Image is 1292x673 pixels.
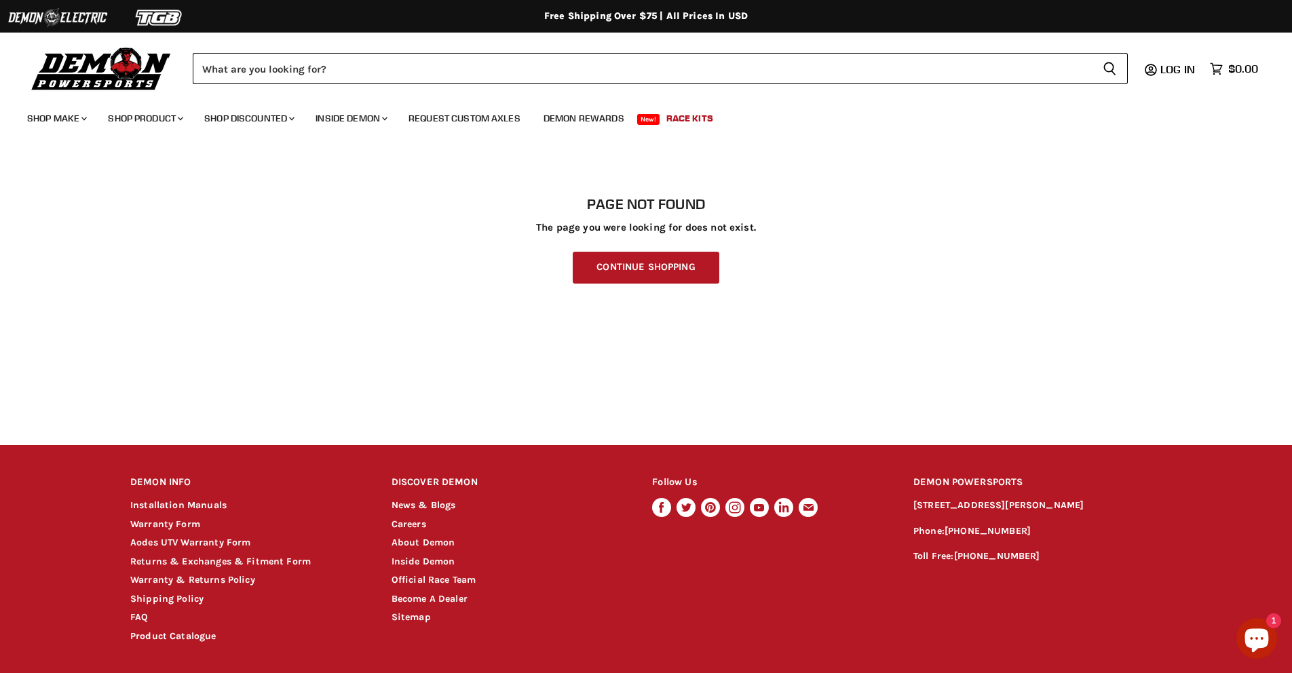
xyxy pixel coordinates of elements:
h2: DEMON INFO [130,467,366,499]
a: $0.00 [1203,59,1265,79]
img: Demon Powersports [27,44,176,92]
inbox-online-store-chat: Shopify online store chat [1232,618,1281,662]
a: News & Blogs [392,499,456,511]
a: Product Catalogue [130,630,216,642]
p: Phone: [913,524,1162,539]
a: Shop Discounted [194,104,303,132]
a: Returns & Exchanges & Fitment Form [130,556,311,567]
h2: DEMON POWERSPORTS [913,467,1162,499]
a: [PHONE_NUMBER] [945,525,1031,537]
a: Continue Shopping [573,252,719,284]
a: Warranty & Returns Policy [130,574,255,585]
a: Inside Demon [305,104,396,132]
a: Careers [392,518,426,530]
a: Inside Demon [392,556,455,567]
a: Warranty Form [130,518,200,530]
button: Search [1092,53,1128,84]
a: About Demon [392,537,455,548]
span: Log in [1160,62,1195,76]
a: Race Kits [656,104,723,132]
span: $0.00 [1228,62,1258,75]
a: Request Custom Axles [398,104,531,132]
a: Official Race Team [392,574,476,585]
a: Demon Rewards [533,104,634,132]
ul: Main menu [17,99,1255,132]
a: [PHONE_NUMBER] [954,550,1040,562]
span: New! [637,114,660,125]
p: Toll Free: [913,549,1162,564]
h1: Page not found [130,196,1162,212]
p: The page you were looking for does not exist. [130,222,1162,233]
img: TGB Logo 2 [109,5,210,31]
a: Installation Manuals [130,499,227,511]
p: [STREET_ADDRESS][PERSON_NAME] [913,498,1162,514]
a: Shop Product [98,104,191,132]
a: Aodes UTV Warranty Form [130,537,250,548]
a: Shop Make [17,104,95,132]
a: Log in [1154,63,1203,75]
a: FAQ [130,611,148,623]
a: Sitemap [392,611,431,623]
input: Search [193,53,1092,84]
form: Product [193,53,1128,84]
h2: Follow Us [652,467,888,499]
h2: DISCOVER DEMON [392,467,627,499]
img: Demon Electric Logo 2 [7,5,109,31]
a: Become A Dealer [392,593,468,604]
a: Shipping Policy [130,593,204,604]
div: Free Shipping Over $75 | All Prices In USD [103,10,1189,22]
